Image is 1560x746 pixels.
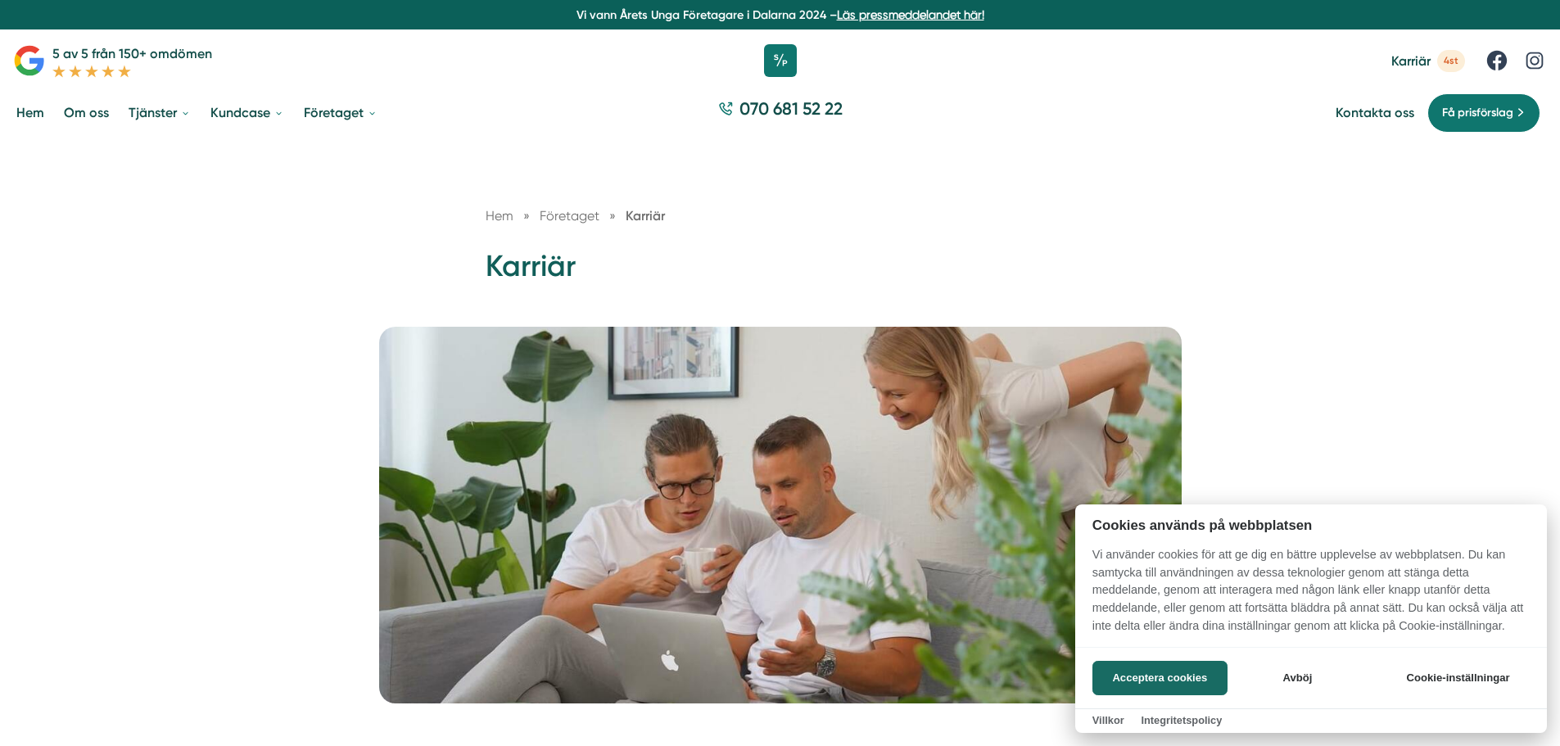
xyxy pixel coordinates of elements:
[1075,546,1547,646] p: Vi använder cookies för att ge dig en bättre upplevelse av webbplatsen. Du kan samtycka till anvä...
[1386,661,1530,695] button: Cookie-inställningar
[1075,518,1547,533] h2: Cookies används på webbplatsen
[1141,714,1222,726] a: Integritetspolicy
[1232,661,1363,695] button: Avböj
[1092,661,1228,695] button: Acceptera cookies
[1092,714,1124,726] a: Villkor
